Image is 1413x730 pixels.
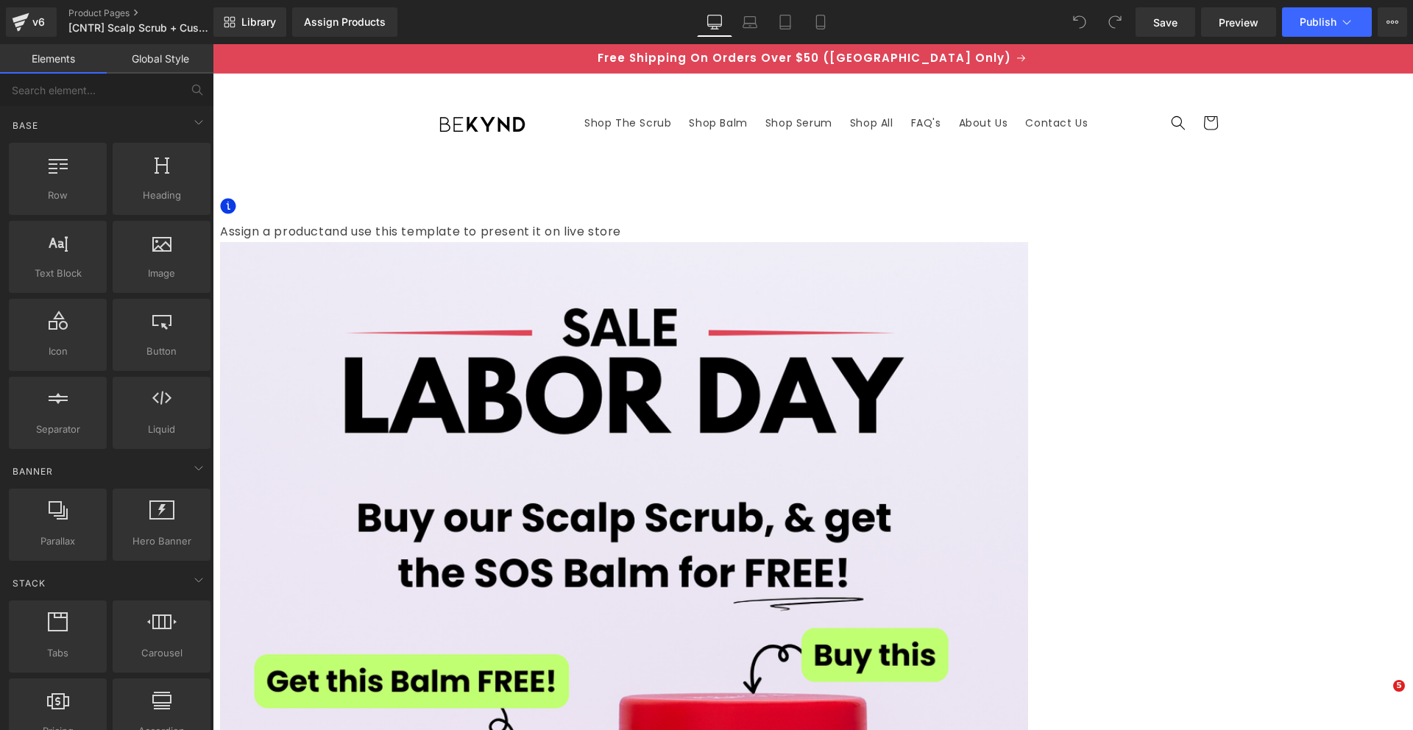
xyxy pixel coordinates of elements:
[13,188,102,203] span: Row
[117,266,206,281] span: Image
[476,72,534,85] span: Shop Balm
[697,7,732,37] a: Desktop
[812,72,875,85] span: Contact Us
[698,72,729,85] span: FAQ's
[949,63,982,95] summary: Search
[1153,15,1177,30] span: Save
[196,49,343,108] img: BeKynd Beauty
[1065,7,1094,37] button: Undo
[746,72,796,85] span: About Us
[15,7,1186,21] p: Free Shipping On Orders Over $50 ([GEOGRAPHIC_DATA] Only)
[7,179,408,196] span: and use this template to present it on live store
[13,422,102,437] span: Separator
[107,44,213,74] a: Global Style
[1378,7,1407,37] button: More
[1201,7,1276,37] a: Preview
[1363,680,1398,715] iframe: Intercom live chat
[13,645,102,661] span: Tabs
[7,179,112,196] span: Assign a product
[1282,7,1372,37] button: Publish
[241,15,276,29] span: Library
[1300,16,1336,28] span: Publish
[6,7,57,37] a: v6
[11,118,40,132] span: Base
[117,534,206,549] span: Hero Banner
[1100,7,1130,37] button: Redo
[1219,15,1258,30] span: Preview
[1393,680,1405,692] span: 5
[117,645,206,661] span: Carousel
[13,344,102,359] span: Icon
[804,63,884,94] a: Contact Us
[553,72,620,85] span: Shop Serum
[690,63,737,94] a: FAQ's
[68,7,238,19] a: Product Pages
[117,422,206,437] span: Liquid
[737,63,804,94] a: About Us
[467,63,543,94] a: Shop Balm
[213,7,286,37] a: New Library
[372,72,458,85] span: Shop The Scrub
[117,344,206,359] span: Button
[11,576,47,590] span: Stack
[11,464,54,478] span: Banner
[803,7,838,37] a: Mobile
[637,72,681,85] span: Shop All
[13,534,102,549] span: Parallax
[628,63,690,94] a: Shop All
[363,63,467,94] a: Shop The Scrub
[29,13,48,32] div: v6
[13,266,102,281] span: Text Block
[68,22,210,34] span: [CNTR] Scalp Scrub + Custom Buy Box
[768,7,803,37] a: Tablet
[117,188,206,203] span: Heading
[732,7,768,37] a: Laptop
[304,16,386,28] div: Assign Products
[544,63,628,94] a: Shop Serum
